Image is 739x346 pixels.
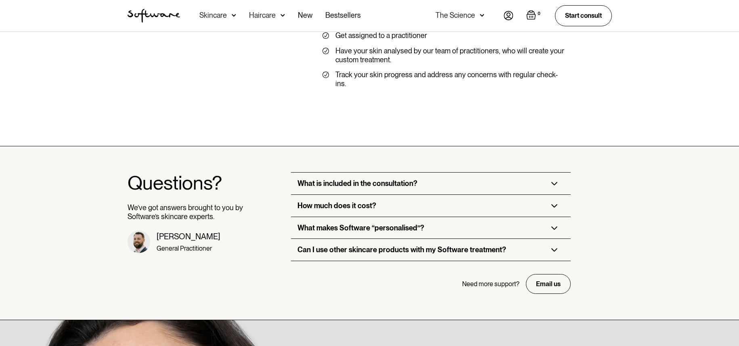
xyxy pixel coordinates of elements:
[281,11,285,19] img: arrow down
[435,11,475,19] div: The Science
[128,230,150,253] img: Dr, Matt headshot
[335,46,565,64] div: Have your skin analysed by our team of practitioners, who will create your custom treatment.
[462,280,519,288] div: Need more support?
[335,70,565,88] div: Track your skin progress and address any concerns with regular check-ins.
[335,31,427,40] div: Get assigned to a practitioner
[297,224,424,232] div: What makes Software “personalised”?
[480,11,484,19] img: arrow down
[526,274,571,294] a: Email us
[199,11,227,19] div: Skincare
[128,9,180,23] img: Software Logo
[157,232,220,241] div: [PERSON_NAME]
[297,201,376,210] div: How much does it cost?
[555,5,612,26] a: Start consult
[297,179,417,188] div: What is included in the consultation?
[536,10,542,17] div: 0
[157,245,220,252] div: General Practitioner
[249,11,276,19] div: Haircare
[128,172,244,194] h1: Questions?
[232,11,236,19] img: arrow down
[526,10,542,21] a: Open empty cart
[128,203,244,221] p: We’ve got answers brought to you by Software’s skincare experts.
[297,245,506,254] div: Can I use other skincare products with my Software treatment?
[128,9,180,23] a: home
